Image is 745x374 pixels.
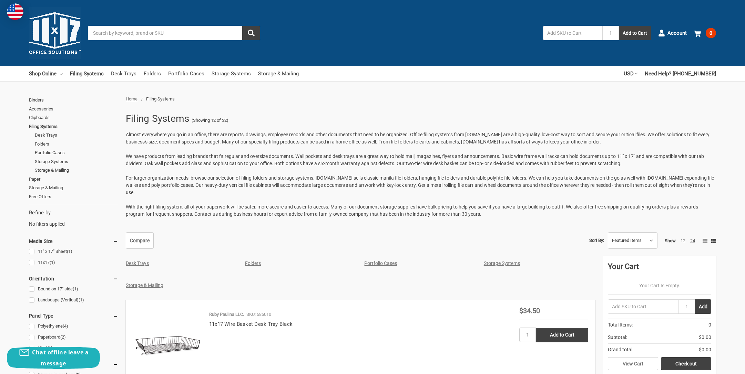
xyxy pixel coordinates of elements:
[29,192,118,201] a: Free Offers
[29,122,118,131] a: Filing Systems
[192,117,228,124] span: (Showing 12 of 32)
[608,282,711,289] p: Your Cart Is Empty.
[32,349,89,367] span: Chat offline leave a message
[50,260,55,265] span: (1)
[209,311,244,318] p: Ruby Paulina LLC.
[29,7,81,59] img: 11x17.com
[79,297,84,302] span: (1)
[29,322,118,331] a: Polyethylene
[146,96,175,101] span: Filing Systems
[67,249,72,254] span: (1)
[126,174,716,196] p: For larger organization needs, browse our selection of filing folders and storage systems. [DOMAI...
[589,235,604,246] label: Sort By:
[519,307,540,315] span: $34.50
[245,260,261,266] a: Folders
[29,96,118,105] a: Binders
[29,296,118,305] a: Landscape (Vertical)
[70,66,104,81] a: Filing Systems
[35,166,118,175] a: Storage & Mailing
[624,66,637,81] a: USD
[35,148,118,157] a: Portfolio Cases
[126,110,190,128] h1: Filing Systems
[126,96,137,101] a: Home
[126,153,716,167] p: We have products from leading brands that fit regular and oversize documents. Wall pockets and de...
[126,282,163,288] a: Storage & Mailing
[29,258,118,267] a: 11x17
[608,299,678,314] input: Add SKU to Cart
[144,66,161,81] a: Folders
[665,238,676,243] span: Show
[7,347,100,369] button: Chat offline leave a message
[608,261,711,277] div: Your Cart
[608,334,627,341] span: Subtotal:
[29,333,118,342] a: Paperboard
[681,238,685,243] a: 12
[246,311,271,318] p: SKU: 585010
[29,175,118,184] a: Paper
[29,344,118,353] a: Vinyl
[667,29,687,37] span: Account
[608,357,658,370] a: View Cart
[126,203,716,218] p: With the right filing system, all of your paperwork will be safer, more secure and easier to acce...
[73,286,78,291] span: (1)
[619,26,651,40] button: Add to Cart
[111,66,136,81] a: Desk Trays
[126,232,154,249] a: Compare
[364,260,397,266] a: Portfolio Cases
[29,183,118,192] a: Storage & Mailing
[645,66,716,81] a: Need Help? [PHONE_NUMBER]
[29,247,118,256] a: 11" x 17" Sheet
[699,334,711,341] span: $0.00
[708,321,711,329] span: 0
[29,312,118,320] h5: Panel Type
[661,357,711,370] a: Check out
[212,66,251,81] a: Storage Systems
[63,323,68,329] span: (4)
[690,238,695,243] a: 24
[168,66,204,81] a: Portfolio Cases
[608,346,633,353] span: Grand total:
[484,260,520,266] a: Storage Systems
[706,28,716,38] span: 0
[29,113,118,122] a: Clipboards
[608,321,633,329] span: Total Items:
[126,260,149,266] a: Desk Trays
[35,157,118,166] a: Storage Systems
[699,346,711,353] span: $0.00
[536,328,588,342] input: Add to Cart
[694,24,716,42] a: 0
[88,26,260,40] input: Search by keyword, brand or SKU
[658,24,687,42] a: Account
[35,131,118,140] a: Desk Trays
[126,131,716,146] p: Almost everywhere you go in an office, there are reports, drawings, employee records and other do...
[543,26,602,40] input: Add SKU to Cart
[29,105,118,114] a: Accessories
[695,299,711,314] button: Add
[29,66,63,81] a: Shop Online
[29,209,118,227] div: No filters applied
[209,321,293,327] a: 11x17 Wire Basket Desk Tray Black
[29,237,118,245] h5: Media Size
[258,66,299,81] a: Storage & Mailing
[35,140,118,149] a: Folders
[60,334,66,340] span: (2)
[29,209,118,217] h5: Refine by
[29,285,118,294] a: Bound on 17" side
[7,3,23,20] img: duty and tax information for United States
[29,275,118,283] h5: Orientation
